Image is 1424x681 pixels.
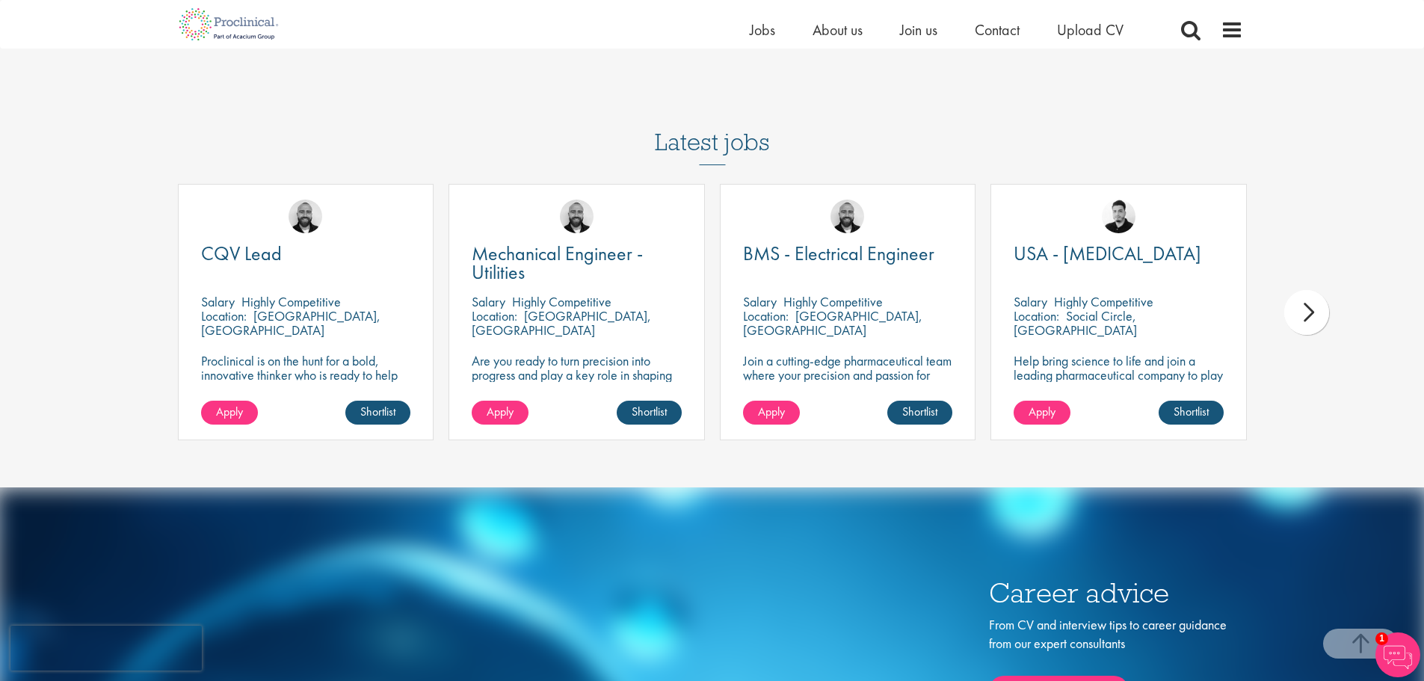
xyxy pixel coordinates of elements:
a: Jobs [750,20,775,40]
p: Highly Competitive [1054,293,1153,310]
span: 1 [1375,632,1388,645]
span: USA - [MEDICAL_DATA] [1014,241,1201,266]
p: [GEOGRAPHIC_DATA], [GEOGRAPHIC_DATA] [201,307,380,339]
p: Highly Competitive [512,293,611,310]
span: Apply [1029,404,1055,419]
p: Highly Competitive [783,293,883,310]
span: Salary [472,293,505,310]
p: Are you ready to turn precision into progress and play a key role in shaping the future of pharma... [472,354,682,396]
span: BMS - Electrical Engineer [743,241,934,266]
a: Shortlist [1159,401,1224,425]
span: Salary [201,293,235,310]
span: Apply [216,404,243,419]
a: Contact [975,20,1020,40]
img: Jordan Kiely [560,200,594,233]
img: Jordan Kiely [289,200,322,233]
a: Upload CV [1057,20,1124,40]
a: USA - [MEDICAL_DATA] [1014,244,1224,263]
div: next [1284,290,1329,335]
a: Mechanical Engineer - Utilities [472,244,682,282]
span: CQV Lead [201,241,282,266]
a: Shortlist [345,401,410,425]
a: Apply [201,401,258,425]
a: Join us [900,20,937,40]
span: Salary [743,293,777,310]
span: Apply [758,404,785,419]
p: [GEOGRAPHIC_DATA], [GEOGRAPHIC_DATA] [743,307,922,339]
img: Chatbot [1375,632,1420,677]
span: Location: [201,307,247,324]
p: [GEOGRAPHIC_DATA], [GEOGRAPHIC_DATA] [472,307,651,339]
span: Mechanical Engineer - Utilities [472,241,643,285]
span: Apply [487,404,514,419]
span: Location: [743,307,789,324]
iframe: reCAPTCHA [10,626,202,671]
span: Location: [1014,307,1059,324]
img: Jordan Kiely [830,200,864,233]
a: Shortlist [887,401,952,425]
h3: Career advice [989,579,1243,608]
a: CQV Lead [201,244,411,263]
p: Proclinical is on the hunt for a bold, innovative thinker who is ready to help push the boundarie... [201,354,411,410]
p: Help bring science to life and join a leading pharmaceutical company to play a key role in delive... [1014,354,1224,425]
a: Apply [743,401,800,425]
img: Anderson Maldonado [1102,200,1135,233]
a: Shortlist [617,401,682,425]
span: Location: [472,307,517,324]
p: Highly Competitive [241,293,341,310]
a: BMS - Electrical Engineer [743,244,953,263]
a: Apply [472,401,528,425]
p: Social Circle, [GEOGRAPHIC_DATA] [1014,307,1137,339]
h3: Latest jobs [655,92,770,165]
p: Join a cutting-edge pharmaceutical team where your precision and passion for engineering will hel... [743,354,953,410]
a: About us [813,20,863,40]
a: Apply [1014,401,1070,425]
span: Salary [1014,293,1047,310]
